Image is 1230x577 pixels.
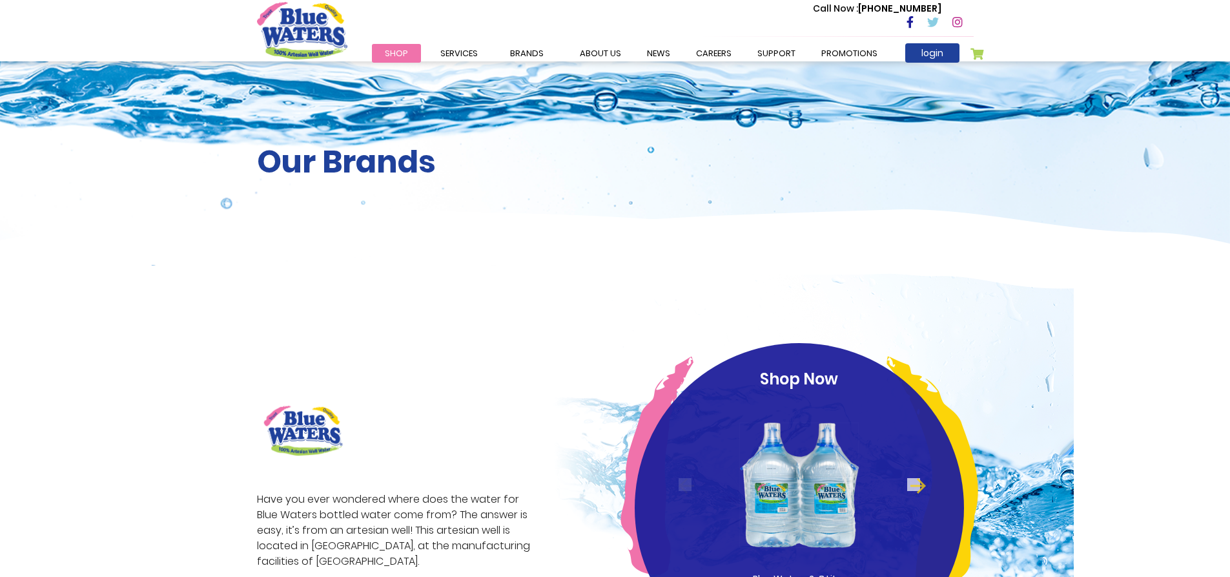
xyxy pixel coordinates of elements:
[683,44,744,63] a: careers
[679,478,692,491] button: Previous
[907,478,920,491] button: Next
[257,399,349,463] img: brand logo
[737,397,862,572] img: Blue_Waters_2x8_Litre_1_1.png
[257,492,537,569] p: Have you ever wondered where does the water for Blue Waters bottled water come from? The answer i...
[510,47,544,59] span: Brands
[905,43,959,63] a: login
[440,47,478,59] span: Services
[567,44,634,63] a: about us
[257,143,974,181] h2: Our Brands
[659,368,939,391] p: Shop Now
[813,2,858,15] span: Call Now :
[385,47,408,59] span: Shop
[620,356,693,575] img: pink-curve.png
[744,44,808,63] a: support
[813,2,941,16] p: [PHONE_NUMBER]
[808,44,890,63] a: Promotions
[634,44,683,63] a: News
[257,2,347,59] a: store logo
